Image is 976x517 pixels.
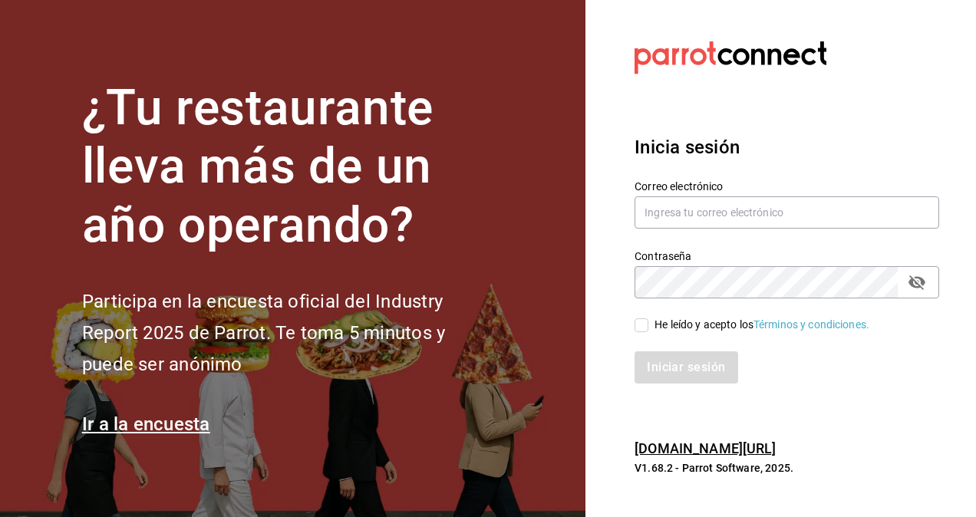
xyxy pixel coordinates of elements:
input: Ingresa tu correo electrónico [635,196,939,229]
h3: Inicia sesión [635,133,939,161]
a: Ir a la encuesta [82,413,210,435]
label: Contraseña [635,250,939,261]
div: He leído y acepto los [655,317,869,333]
h1: ¿Tu restaurante lleva más de un año operando? [82,79,496,255]
a: [DOMAIN_NAME][URL] [635,440,776,456]
a: Términos y condiciones. [753,318,869,331]
button: passwordField [904,269,930,295]
label: Correo electrónico [635,180,939,191]
h2: Participa en la encuesta oficial del Industry Report 2025 de Parrot. Te toma 5 minutos y puede se... [82,286,496,380]
p: V1.68.2 - Parrot Software, 2025. [635,460,939,476]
